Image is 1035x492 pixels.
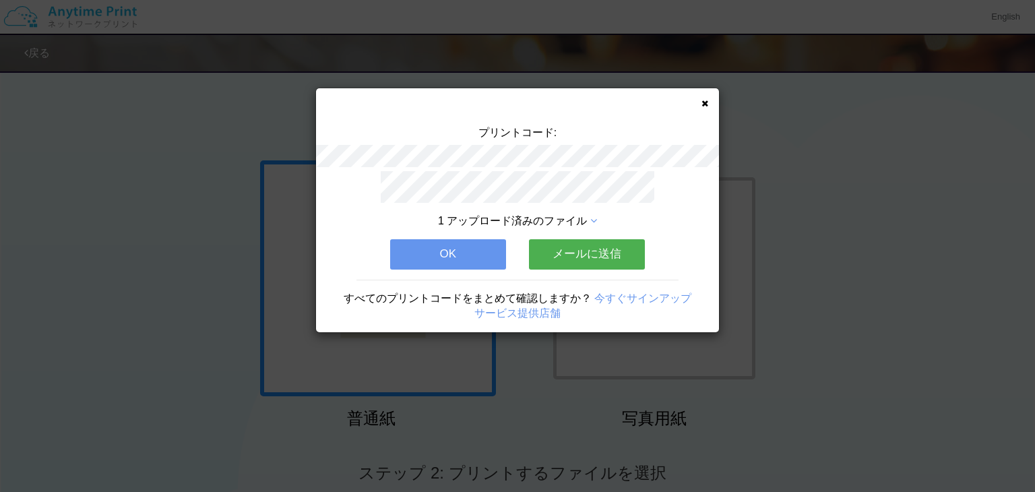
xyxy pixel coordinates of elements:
[438,215,587,226] span: 1 アップロード済みのファイル
[474,307,561,319] a: サービス提供店舗
[344,293,592,304] span: すべてのプリントコードをまとめて確認しますか？
[478,127,557,138] span: プリントコード:
[529,239,645,269] button: メールに送信
[594,293,691,304] a: 今すぐサインアップ
[390,239,506,269] button: OK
